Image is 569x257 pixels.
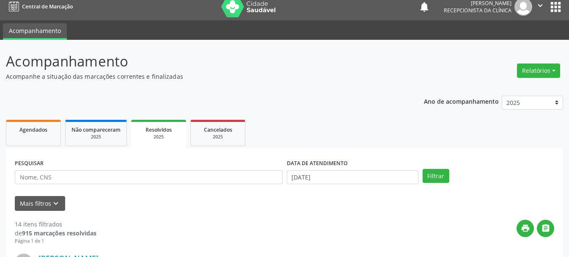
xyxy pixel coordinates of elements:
label: PESQUISAR [15,157,44,170]
div: Página 1 de 1 [15,238,96,245]
button: Filtrar [423,169,449,183]
button: notifications [418,1,430,13]
span: Resolvidos [146,126,172,133]
div: de [15,229,96,238]
p: Acompanhe a situação das marcações correntes e finalizadas [6,72,396,81]
a: Acompanhamento [3,23,67,40]
button: print [517,220,534,237]
input: Selecione um intervalo [287,170,418,185]
button:  [537,220,554,237]
span: Não compareceram [71,126,121,133]
i: print [521,224,530,233]
div: 2025 [137,134,180,140]
button: Mais filtroskeyboard_arrow_down [15,196,65,211]
p: Acompanhamento [6,51,396,72]
i: keyboard_arrow_down [51,199,60,208]
p: Ano de acompanhamento [424,96,499,106]
div: 2025 [197,134,239,140]
button: Relatórios [517,64,560,78]
span: Agendados [19,126,47,133]
div: 2025 [71,134,121,140]
i:  [536,1,545,10]
div: 14 itens filtrados [15,220,96,229]
span: Cancelados [204,126,232,133]
i:  [541,224,550,233]
span: Central de Marcação [22,3,73,10]
strong: 915 marcações resolvidas [22,229,96,237]
label: DATA DE ATENDIMENTO [287,157,348,170]
input: Nome, CNS [15,170,283,185]
span: Recepcionista da clínica [444,7,511,14]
